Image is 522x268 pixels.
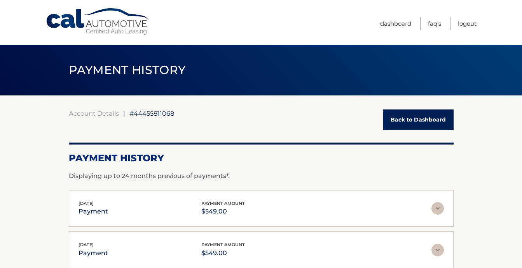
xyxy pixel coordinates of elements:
[428,17,441,30] a: FAQ's
[45,8,150,35] a: Cal Automotive
[201,242,245,247] span: payment amount
[380,17,411,30] a: Dashboard
[458,17,477,30] a: Logout
[431,202,444,215] img: accordion-rest.svg
[69,109,119,117] a: Account Details
[383,109,454,130] a: Back to Dashboard
[69,171,454,181] p: Displaying up to 24 months previous of payments*.
[69,152,454,164] h2: Payment History
[79,206,108,217] p: payment
[79,201,94,206] span: [DATE]
[431,244,444,256] img: accordion-rest.svg
[69,63,186,77] span: PAYMENT HISTORY
[79,242,94,247] span: [DATE]
[201,248,245,259] p: $549.00
[201,206,245,217] p: $549.00
[79,248,108,259] p: payment
[201,201,245,206] span: payment amount
[129,109,174,117] span: #44455811068
[123,109,125,117] span: |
